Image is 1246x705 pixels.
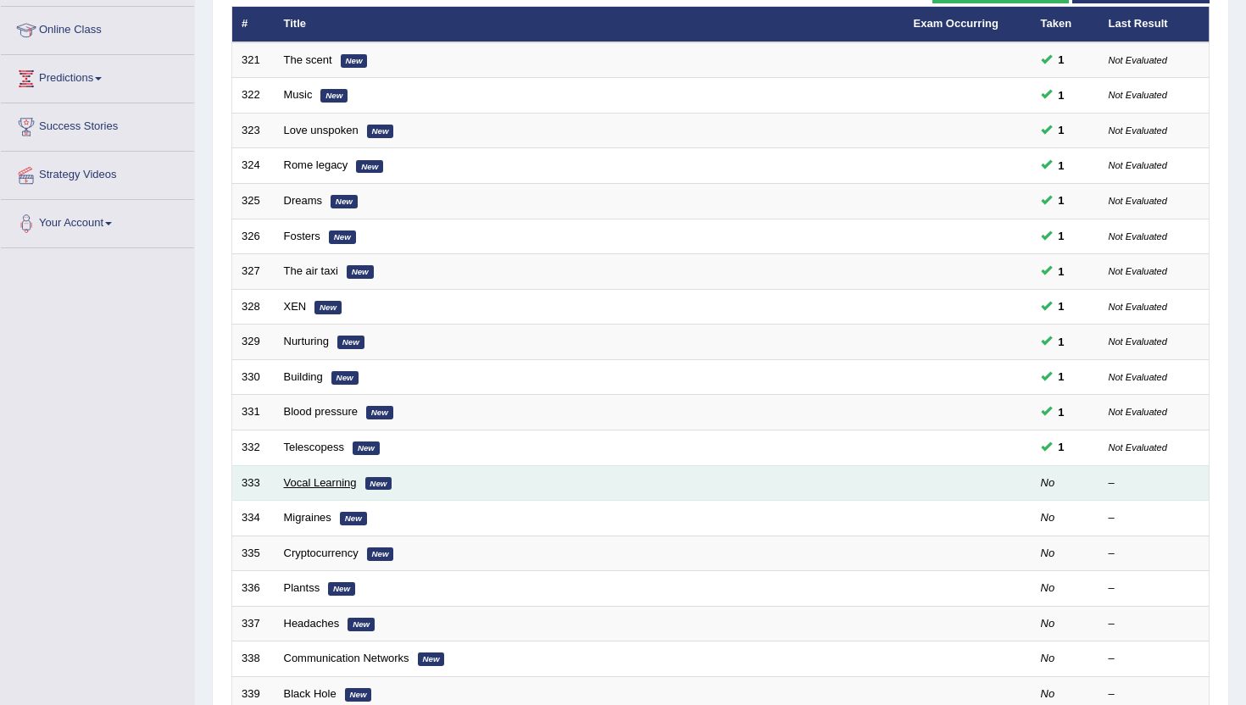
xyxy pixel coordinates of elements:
[232,395,275,430] td: 331
[345,688,372,702] em: New
[284,687,337,700] a: Black Hole
[1052,263,1071,280] span: You can still take this question
[1109,580,1200,597] div: –
[1052,86,1071,104] span: You can still take this question
[232,606,275,641] td: 337
[1109,475,1200,491] div: –
[1,103,194,146] a: Success Stories
[1109,407,1167,417] small: Not Evaluated
[1109,546,1200,562] div: –
[1,152,194,194] a: Strategy Videos
[1052,121,1071,139] span: You can still take this question
[356,160,383,174] em: New
[367,547,394,561] em: New
[1109,160,1167,170] small: Not Evaluated
[341,54,368,68] em: New
[232,430,275,465] td: 332
[1109,651,1200,667] div: –
[1041,617,1055,630] em: No
[1109,336,1167,347] small: Not Evaluated
[284,370,323,383] a: Building
[348,618,375,631] em: New
[328,582,355,596] em: New
[284,88,313,101] a: Music
[1099,7,1210,42] th: Last Result
[1052,227,1071,245] span: You can still take this question
[284,476,357,489] a: Vocal Learning
[284,230,320,242] a: Fosters
[1032,7,1099,42] th: Taken
[1052,157,1071,175] span: You can still take this question
[1052,403,1071,421] span: You can still take this question
[1052,438,1071,456] span: You can still take this question
[284,547,359,559] a: Cryptocurrency
[1052,192,1071,209] span: You can still take this question
[366,406,393,419] em: New
[1109,616,1200,632] div: –
[1041,547,1055,559] em: No
[275,7,904,42] th: Title
[1041,687,1055,700] em: No
[232,536,275,571] td: 335
[284,264,338,277] a: The air taxi
[284,335,329,347] a: Nurturing
[284,617,340,630] a: Headaches
[284,441,345,453] a: Telescopess
[232,7,275,42] th: #
[365,477,392,491] em: New
[1052,333,1071,351] span: You can still take this question
[1041,511,1055,524] em: No
[1109,442,1167,452] small: Not Evaluated
[232,254,275,290] td: 327
[284,581,320,594] a: Plantss
[232,289,275,325] td: 328
[284,511,331,524] a: Migraines
[1052,368,1071,386] span: You can still take this question
[1052,297,1071,315] span: You can still take this question
[353,441,380,455] em: New
[232,571,275,607] td: 336
[284,158,348,171] a: Rome legacy
[284,300,307,313] a: XEN
[284,194,323,207] a: Dreams
[367,125,394,138] em: New
[232,42,275,78] td: 321
[331,195,358,208] em: New
[1109,55,1167,65] small: Not Evaluated
[1041,476,1055,489] em: No
[914,17,998,30] a: Exam Occurring
[1109,302,1167,312] small: Not Evaluated
[418,652,445,666] em: New
[320,89,348,103] em: New
[284,405,358,418] a: Blood pressure
[232,113,275,148] td: 323
[1109,266,1167,276] small: Not Evaluated
[314,301,342,314] em: New
[337,336,364,349] em: New
[1,200,194,242] a: Your Account
[232,465,275,501] td: 333
[232,184,275,219] td: 325
[1109,125,1167,136] small: Not Evaluated
[1109,196,1167,206] small: Not Evaluated
[1109,686,1200,702] div: –
[232,501,275,536] td: 334
[329,230,356,244] em: New
[284,53,332,66] a: The scent
[232,641,275,677] td: 338
[1041,581,1055,594] em: No
[232,325,275,360] td: 329
[232,78,275,114] td: 322
[1041,652,1055,664] em: No
[1052,51,1071,69] span: You can still take this question
[331,371,359,385] em: New
[1109,510,1200,526] div: –
[1,7,194,49] a: Online Class
[1109,372,1167,382] small: Not Evaluated
[284,124,359,136] a: Love unspoken
[1109,90,1167,100] small: Not Evaluated
[232,359,275,395] td: 330
[284,652,409,664] a: Communication Networks
[347,265,374,279] em: New
[340,512,367,525] em: New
